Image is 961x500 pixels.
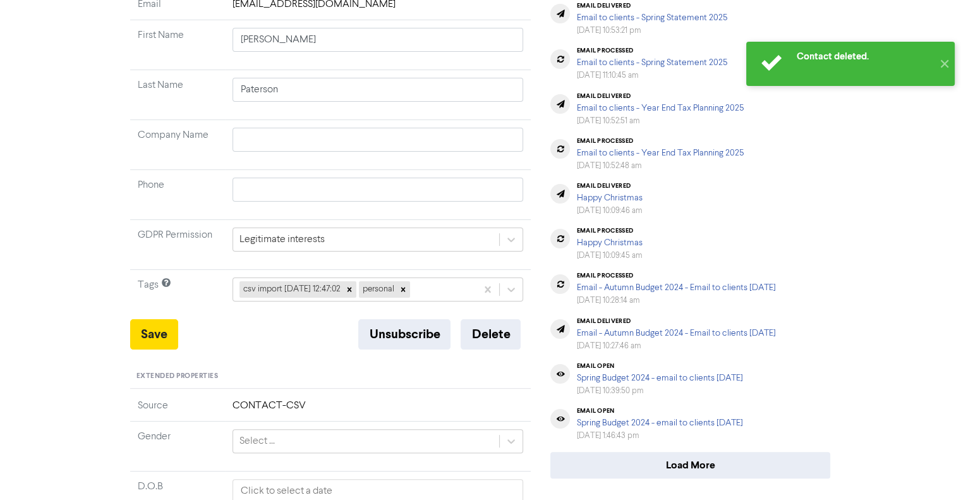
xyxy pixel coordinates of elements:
[576,25,727,37] div: [DATE] 10:53:21 pm
[576,418,742,427] a: Spring Budget 2024 - email to clients [DATE]
[576,238,642,247] a: Happy Christmas
[130,270,225,320] td: Tags
[576,283,775,292] a: Email - Autumn Budget 2024 - Email to clients [DATE]
[576,193,642,202] a: Happy Christmas
[576,104,743,113] a: Email to clients - Year End Tax Planning 2025
[576,407,742,415] div: email open
[576,92,743,100] div: email delivered
[576,2,727,9] div: email delivered
[461,319,521,350] button: Delete
[576,182,642,190] div: email delivered
[130,365,531,389] div: Extended Properties
[576,137,743,145] div: email processed
[576,227,642,235] div: email processed
[130,170,225,220] td: Phone
[576,430,742,442] div: [DATE] 1:46:43 pm
[576,13,727,22] a: Email to clients - Spring Statement 2025
[225,398,531,422] td: CONTACT-CSV
[898,439,961,500] iframe: Chat Widget
[576,317,775,325] div: email delivered
[130,319,178,350] button: Save
[576,149,743,157] a: Email to clients - Year End Tax Planning 2025
[576,58,727,67] a: Email to clients - Spring Statement 2025
[130,398,225,422] td: Source
[358,319,450,350] button: Unsubscribe
[576,205,642,217] div: [DATE] 10:09:46 am
[576,295,775,307] div: [DATE] 10:28:14 am
[130,120,225,170] td: Company Name
[576,340,775,352] div: [DATE] 10:27:46 am
[359,281,396,298] div: personal
[130,220,225,270] td: GDPR Permission
[576,115,743,127] div: [DATE] 10:52:51 am
[576,385,742,397] div: [DATE] 10:39:50 pm
[239,434,275,449] div: Select ...
[239,232,325,247] div: Legitimate interests
[576,70,727,82] div: [DATE] 11:10:45 am
[576,272,775,279] div: email processed
[576,374,742,382] a: Spring Budget 2024 - email to clients [DATE]
[576,329,775,338] a: Email - Autumn Budget 2024 - Email to clients [DATE]
[576,160,743,172] div: [DATE] 10:52:48 am
[130,20,225,70] td: First Name
[576,47,727,54] div: email processed
[576,250,642,262] div: [DATE] 10:09:45 am
[130,421,225,471] td: Gender
[130,70,225,120] td: Last Name
[797,50,933,63] div: Contact deleted.
[576,362,742,370] div: email open
[550,452,830,479] button: Load More
[239,281,342,298] div: csv import [DATE] 12:47:02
